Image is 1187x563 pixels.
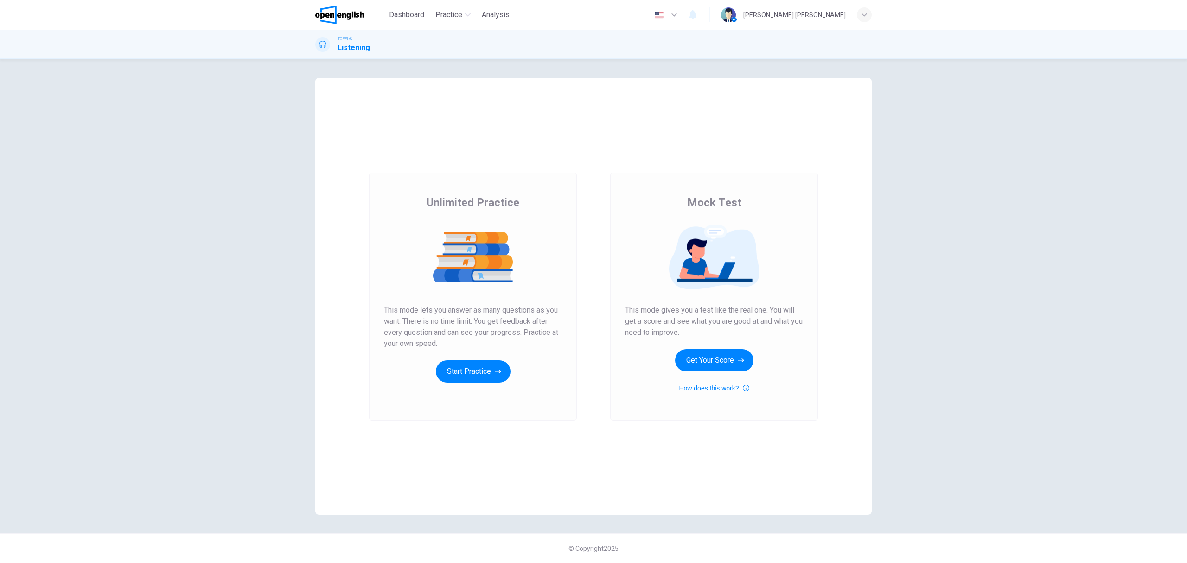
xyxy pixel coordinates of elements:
span: Unlimited Practice [427,195,519,210]
span: TOEFL® [338,36,352,42]
span: This mode gives you a test like the real one. You will get a score and see what you are good at a... [625,305,803,338]
span: Analysis [482,9,510,20]
img: OpenEnglish logo [315,6,364,24]
h1: Listening [338,42,370,53]
span: Dashboard [389,9,424,20]
button: Get Your Score [675,349,753,371]
span: © Copyright 2025 [568,545,619,552]
span: This mode lets you answer as many questions as you want. There is no time limit. You get feedback... [384,305,562,349]
div: [PERSON_NAME] [PERSON_NAME] [743,9,846,20]
button: Start Practice [436,360,511,383]
button: Practice [432,6,474,23]
a: OpenEnglish logo [315,6,385,24]
button: Dashboard [385,6,428,23]
button: Analysis [478,6,513,23]
img: Profile picture [721,7,736,22]
span: Practice [435,9,462,20]
button: How does this work? [679,383,749,394]
span: Mock Test [687,195,741,210]
img: en [653,12,665,19]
